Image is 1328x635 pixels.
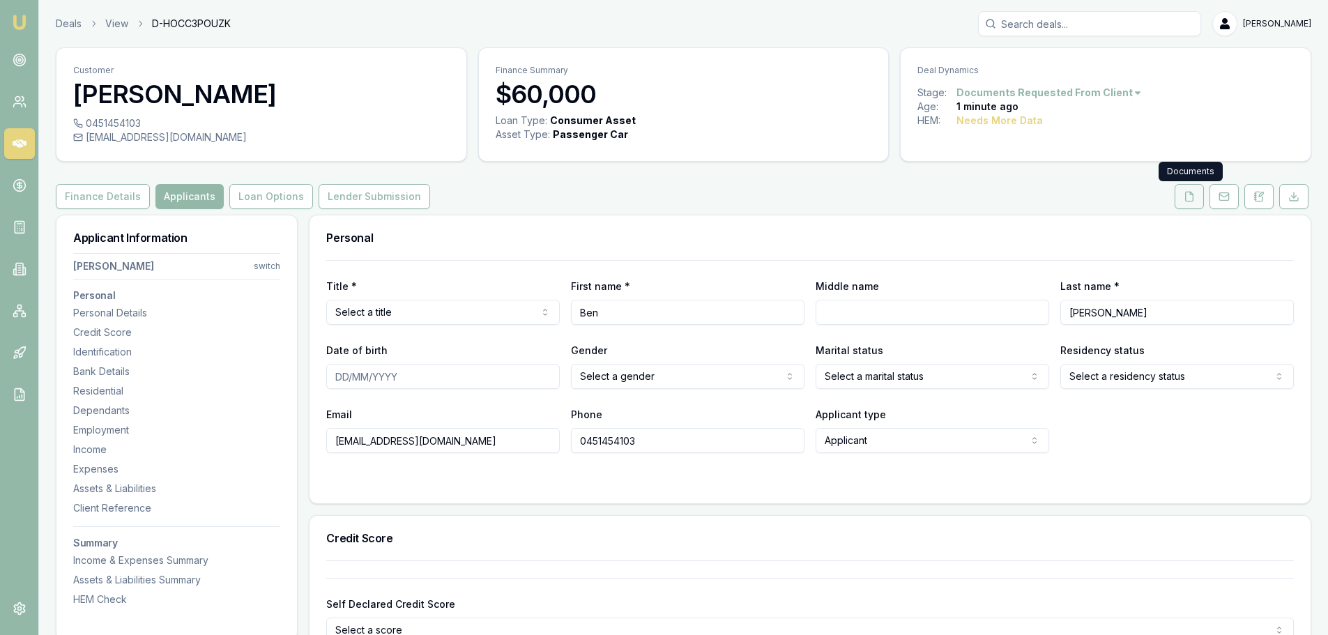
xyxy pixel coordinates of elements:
[73,573,280,587] div: Assets & Liabilities Summary
[73,553,280,567] div: Income & Expenses Summary
[105,17,128,31] a: View
[73,345,280,359] div: Identification
[917,114,956,128] div: HEM:
[816,344,883,356] label: Marital status
[73,80,450,108] h3: [PERSON_NAME]
[1060,344,1145,356] label: Residency status
[326,533,1294,544] h3: Credit Score
[496,114,547,128] div: Loan Type:
[73,482,280,496] div: Assets & Liabilities
[571,428,804,453] input: 0431 234 567
[73,404,280,418] div: Dependants
[550,114,636,128] div: Consumer Asset
[11,14,28,31] img: emu-icon-u.png
[73,462,280,476] div: Expenses
[229,184,313,209] button: Loan Options
[73,501,280,515] div: Client Reference
[56,17,231,31] nav: breadcrumb
[73,443,280,457] div: Income
[56,184,153,209] a: Finance Details
[73,326,280,339] div: Credit Score
[155,184,224,209] button: Applicants
[73,384,280,398] div: Residential
[917,65,1294,76] p: Deal Dynamics
[326,232,1294,243] h3: Personal
[326,344,388,356] label: Date of birth
[56,17,82,31] a: Deals
[326,280,357,292] label: Title *
[326,598,455,610] label: Self Declared Credit Score
[553,128,628,141] div: Passenger Car
[73,365,280,378] div: Bank Details
[917,100,956,114] div: Age:
[956,100,1018,114] div: 1 minute ago
[227,184,316,209] a: Loan Options
[1243,18,1311,29] span: [PERSON_NAME]
[152,17,231,31] span: D-HOCC3POUZK
[319,184,430,209] button: Lender Submission
[571,280,630,292] label: First name *
[73,423,280,437] div: Employment
[978,11,1201,36] input: Search deals
[917,86,956,100] div: Stage:
[73,130,450,144] div: [EMAIL_ADDRESS][DOMAIN_NAME]
[326,408,352,420] label: Email
[496,128,550,141] div: Asset Type :
[571,344,607,356] label: Gender
[816,280,879,292] label: Middle name
[316,184,433,209] a: Lender Submission
[153,184,227,209] a: Applicants
[73,232,280,243] h3: Applicant Information
[816,408,886,420] label: Applicant type
[73,306,280,320] div: Personal Details
[56,184,150,209] button: Finance Details
[73,259,154,273] div: [PERSON_NAME]
[956,114,1043,128] div: Needs More Data
[326,364,560,389] input: DD/MM/YYYY
[73,291,280,300] h3: Personal
[1060,280,1120,292] label: Last name *
[73,65,450,76] p: Customer
[1159,162,1223,181] div: Documents
[73,592,280,606] div: HEM Check
[73,538,280,548] h3: Summary
[254,261,280,272] div: switch
[496,80,872,108] h3: $60,000
[496,65,872,76] p: Finance Summary
[956,86,1143,100] button: Documents Requested From Client
[571,408,602,420] label: Phone
[73,116,450,130] div: 0451454103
